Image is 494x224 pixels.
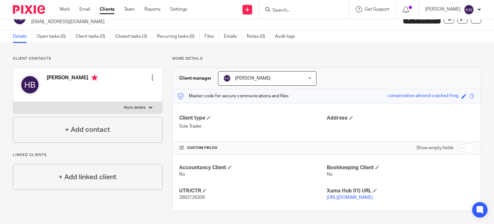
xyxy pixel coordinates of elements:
[327,164,474,171] h4: Bookkeeping Client
[327,115,474,122] h4: Address
[179,188,327,194] h4: UTR/CTR
[275,30,300,43] a: Audit logs
[124,105,145,110] p: More details
[179,195,205,200] span: 2863136306
[179,75,212,82] h3: Client manager
[223,74,231,82] img: svg%3E
[157,30,200,43] a: Recurring tasks (0)
[65,125,110,135] h4: + Add contact
[179,115,327,122] h4: Client type
[179,123,327,130] p: Sole Trader
[115,30,152,43] a: Closed tasks (3)
[327,195,373,200] a: [URL][DOMAIN_NAME]
[124,6,135,13] a: Team
[224,30,242,43] a: Emails
[31,19,394,25] p: [EMAIL_ADDRESS][DOMAIN_NAME]
[47,74,98,83] h4: [PERSON_NAME]
[13,56,162,61] p: Client contacts
[464,5,474,15] img: svg%3E
[425,6,461,13] p: [PERSON_NAME]
[91,74,98,81] i: Primary
[272,8,330,14] input: Search
[59,172,116,182] h4: + Add linked client
[170,6,187,13] a: Settings
[20,74,40,95] img: svg%3E
[205,30,219,43] a: Files
[13,30,32,43] a: Details
[59,6,70,13] a: Work
[13,152,162,158] p: Linked clients
[416,145,453,151] label: Show empty fields
[76,30,110,43] a: Client tasks (0)
[365,7,389,12] span: Get Support
[100,6,114,13] a: Clients
[179,172,185,177] span: No
[13,5,45,14] img: Pixie
[144,6,160,13] a: Reports
[327,172,333,177] span: No
[247,30,270,43] a: Notes (0)
[388,93,458,100] div: conservative-almond-cracked-frog
[172,56,481,61] p: More details
[179,164,327,171] h4: Accountancy Client
[179,145,327,151] h4: CUSTOM FIELDS
[79,6,90,13] a: Email
[235,76,270,81] span: [PERSON_NAME]
[37,30,71,43] a: Open tasks (0)
[178,93,288,99] p: Master code for secure communications and files
[327,188,474,194] h4: Xama Hub 01) URL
